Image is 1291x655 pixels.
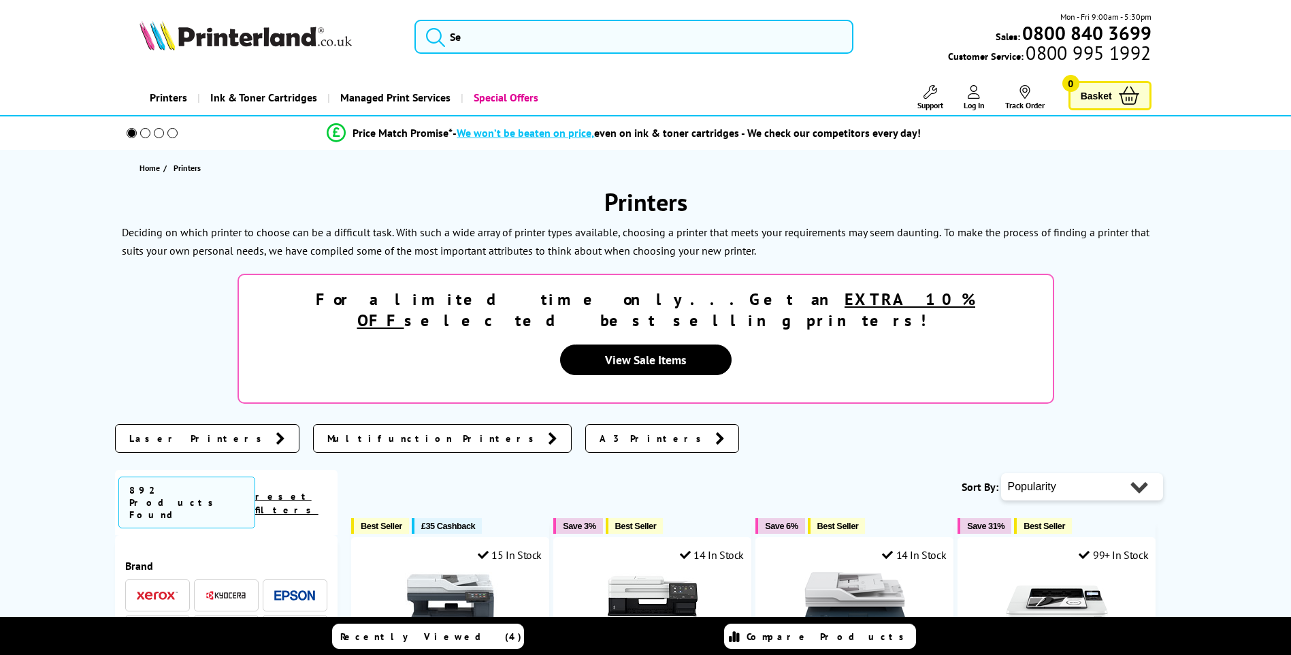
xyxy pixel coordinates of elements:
[421,521,475,531] span: £35 Cashback
[755,518,804,534] button: Save 6%
[140,20,397,53] a: Printerland Logo
[747,630,911,643] span: Compare Products
[327,432,541,445] span: Multifunction Printers
[361,521,402,531] span: Best Seller
[967,521,1004,531] span: Save 31%
[606,518,664,534] button: Best Seller
[563,521,595,531] span: Save 3%
[585,424,739,453] a: A3 Printers
[197,80,327,115] a: Ink & Toner Cartridges
[137,591,178,601] img: Xerox
[478,548,542,562] div: 15 In Stock
[340,630,522,643] span: Recently Viewed (4)
[316,289,975,331] strong: For a limited time only...Get an selected best selling printers!
[108,121,1141,145] li: modal_Promise
[917,85,943,110] a: Support
[1060,10,1151,23] span: Mon - Fri 9:00am - 5:30pm
[351,518,409,534] button: Best Seller
[964,85,985,110] a: Log In
[1081,86,1112,105] span: Basket
[882,548,946,562] div: 14 In Stock
[115,424,299,453] a: Laser Printers
[353,126,453,140] span: Price Match Promise*
[964,100,985,110] span: Log In
[414,20,853,54] input: Se
[1014,518,1072,534] button: Best Seller
[137,587,178,604] a: Xerox
[357,289,976,331] u: EXTRA 10% OFF
[996,30,1020,43] span: Sales:
[461,80,549,115] a: Special Offers
[1024,46,1151,59] span: 0800 995 1992
[1020,27,1151,39] a: 0800 840 3699
[917,100,943,110] span: Support
[1022,20,1151,46] b: 0800 840 3699
[255,490,318,516] a: reset filters
[1062,75,1079,92] span: 0
[206,590,246,601] img: Kyocera
[1079,548,1148,562] div: 99+ In Stock
[274,587,315,604] a: Epson
[129,432,269,445] span: Laser Printers
[1005,85,1045,110] a: Track Order
[274,590,315,601] img: Epson
[122,225,941,239] p: Deciding on which printer to choose can be a difficult task. With such a wide array of printer ty...
[453,126,921,140] div: - even on ink & toner cartridges - We check our competitors every day!
[724,624,916,649] a: Compare Products
[1024,521,1065,531] span: Best Seller
[958,518,1011,534] button: Save 31%
[118,477,255,528] span: 892 Products Found
[332,624,524,649] a: Recently Viewed (4)
[553,518,602,534] button: Save 3%
[817,521,859,531] span: Best Seller
[680,548,744,562] div: 14 In Stock
[327,80,461,115] a: Managed Print Services
[140,80,197,115] a: Printers
[948,46,1151,63] span: Customer Service:
[412,518,482,534] button: £35 Cashback
[140,20,352,50] img: Printerland Logo
[206,587,246,604] a: Kyocera
[115,186,1177,218] h1: Printers
[765,521,798,531] span: Save 6%
[962,480,998,494] span: Sort By:
[122,225,1149,257] p: To make the process of finding a printer that suits your own personal needs, we have compiled som...
[313,424,572,453] a: Multifunction Printers
[615,521,657,531] span: Best Seller
[560,345,732,375] a: View Sale Items
[125,559,328,573] span: Brand
[140,161,163,175] a: Home
[808,518,866,534] button: Best Seller
[210,80,317,115] span: Ink & Toner Cartridges
[457,126,594,140] span: We won’t be beaten on price,
[174,163,201,173] span: Printers
[600,432,708,445] span: A3 Printers
[1068,81,1151,110] a: Basket 0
